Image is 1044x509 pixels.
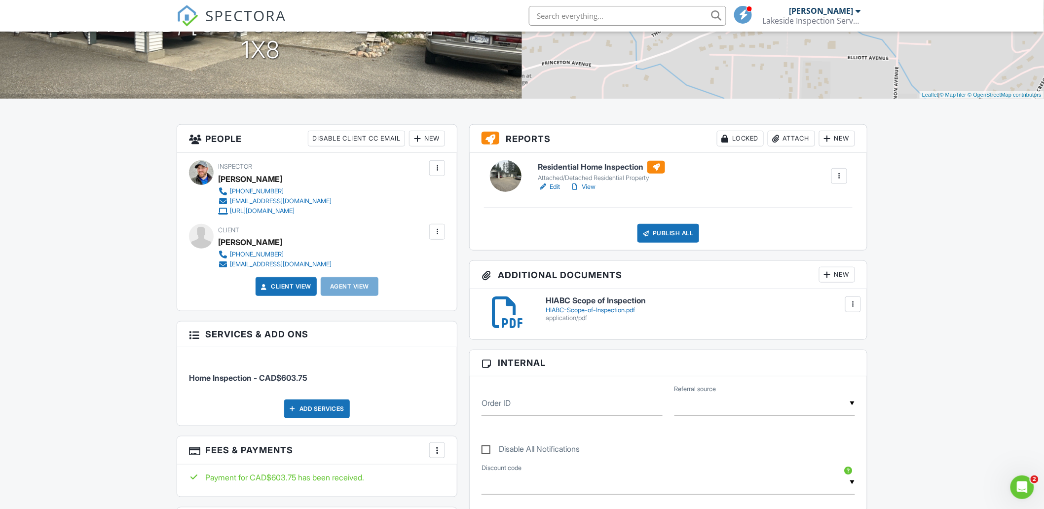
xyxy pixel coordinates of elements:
a: © OpenStreetMap contributors [968,92,1042,98]
input: Search everything... [529,6,726,26]
div: New [819,267,855,283]
div: New [819,131,855,146]
div: Payment for CAD$603.75 has been received. [189,472,445,483]
h3: Additional Documents [470,261,867,289]
h3: Internal [470,350,867,376]
a: [EMAIL_ADDRESS][DOMAIN_NAME] [218,196,332,206]
div: [PERSON_NAME] [218,235,282,250]
a: Leaflet [922,92,938,98]
h3: Fees & Payments [177,436,457,465]
span: 2 [1031,475,1039,483]
span: SPECTORA [205,5,286,26]
label: Discount code [482,464,522,473]
div: [EMAIL_ADDRESS][DOMAIN_NAME] [230,260,332,268]
h6: HIABC Scope of Inspection [546,296,855,305]
a: [EMAIL_ADDRESS][DOMAIN_NAME] [218,259,332,269]
div: [URL][DOMAIN_NAME] [230,207,295,215]
h3: Services & Add ons [177,322,457,347]
iframe: Intercom live chat [1010,475,1034,499]
div: [PHONE_NUMBER] [230,251,284,258]
div: Disable Client CC Email [308,131,405,146]
div: HIABC-Scope-of-Inspection.pdf [546,306,855,314]
a: Residential Home Inspection Attached/Detached Residential Property [538,161,665,182]
h3: People [177,125,457,153]
span: Client [218,226,239,234]
span: Home Inspection - CAD$603.75 [189,373,307,383]
div: Attach [768,131,815,146]
div: Locked [717,131,764,146]
div: Add Services [284,400,350,418]
div: | [920,91,1044,99]
div: Lakeside Inspection Services [762,16,861,26]
div: [PHONE_NUMBER] [230,187,284,195]
div: Publish All [637,224,699,243]
a: View [570,182,596,192]
a: [PHONE_NUMBER] [218,250,332,259]
img: The Best Home Inspection Software - Spectora [177,5,198,27]
a: HIABC Scope of Inspection HIABC-Scope-of-Inspection.pdf application/pdf [546,296,855,322]
div: Attached/Detached Residential Property [538,174,665,182]
div: New [409,131,445,146]
label: Order ID [482,398,511,408]
a: [URL][DOMAIN_NAME] [218,206,332,216]
div: application/pdf [546,314,855,322]
span: Inspector [218,163,252,170]
div: [EMAIL_ADDRESS][DOMAIN_NAME] [230,197,332,205]
h3: Reports [470,125,867,153]
a: Edit [538,182,560,192]
a: [PHONE_NUMBER] [218,186,332,196]
a: Client View [259,282,311,291]
label: Disable All Notifications [482,444,580,457]
div: [PERSON_NAME] [789,6,854,16]
li: Service: Home Inspection [189,355,445,391]
label: Referral source [674,385,716,394]
a: SPECTORA [177,13,286,34]
h6: Residential Home Inspection [538,161,665,174]
a: © MapTiler [940,92,967,98]
div: [PERSON_NAME] [218,172,282,186]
